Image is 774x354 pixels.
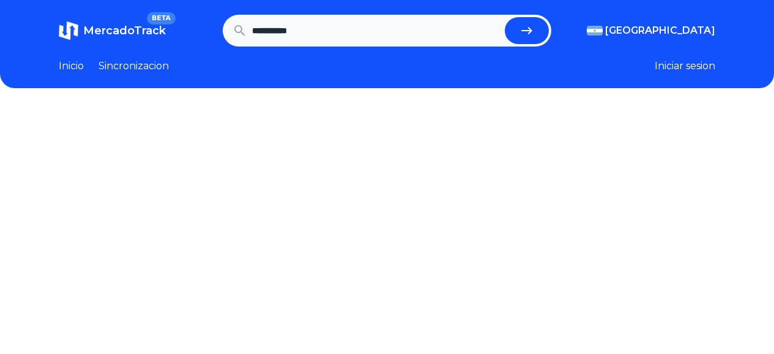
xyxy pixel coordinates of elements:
button: [GEOGRAPHIC_DATA] [587,23,715,38]
span: [GEOGRAPHIC_DATA] [605,23,715,38]
a: Inicio [59,59,84,73]
a: MercadoTrackBETA [59,21,166,40]
span: MercadoTrack [83,24,166,37]
img: Argentina [587,26,603,36]
a: Sincronizacion [99,59,169,73]
img: MercadoTrack [59,21,78,40]
button: Iniciar sesion [655,59,715,73]
span: BETA [147,12,176,24]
